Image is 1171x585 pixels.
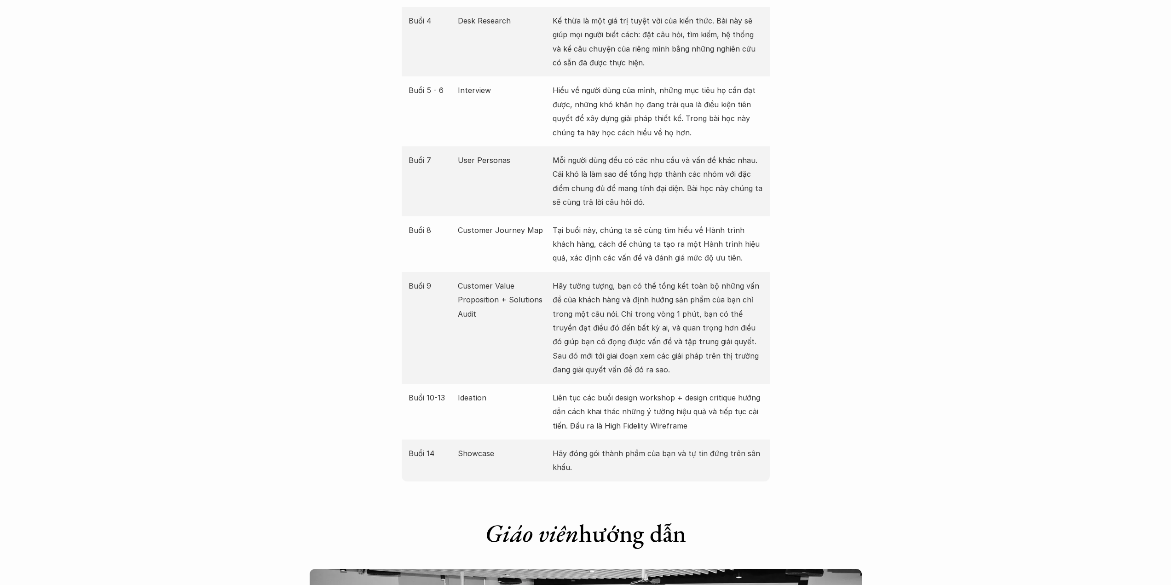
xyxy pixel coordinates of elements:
[409,153,454,167] p: Buổi 7
[553,83,763,139] p: Hiểu về người dùng của mình, những mục tiêu họ cần đạt được, những khó khăn họ đang trải qua là đ...
[402,518,770,548] h1: hướng dẫn
[458,279,548,321] p: Customer Value Proposition + Solutions Audit
[458,153,548,167] p: User Personas
[553,279,763,377] p: Hãy tưởng tượng, bạn có thể tổng kết toàn bộ những vấn đề của khách hàng và định hướng sản phẩm c...
[409,14,454,28] p: Buổi 4
[409,223,454,237] p: Buổi 8
[553,446,763,475] p: Hãy đóng gói thành phầm của bạn và tự tin đứng trên sân khấu.
[458,446,548,460] p: Showcase
[553,14,763,70] p: Kế thừa là một giá trị tuyệt vời của kiến thức. Bài này sẽ giúp mọi người biết cách: đặt câu hỏi,...
[553,391,763,433] p: Liên tục các buổi design workshop + design critique hướng dẫn cách khai thác những ý tưởng hiệu q...
[458,14,548,28] p: Desk Research
[458,391,548,405] p: Ideation
[409,279,454,293] p: Buổi 9
[458,83,548,97] p: Interview
[458,223,548,237] p: Customer Journey Map
[409,391,454,405] p: Buổi 10-13
[409,83,454,97] p: Buổi 5 - 6
[485,517,579,549] em: Giáo viên
[409,446,454,460] p: Buổi 14
[553,153,763,209] p: Mỗi người dùng đều có các nhu cầu và vấn đề khác nhau. Cái khó là làm sao để tổng hợp thành các n...
[553,223,763,265] p: Tại buổi này, chúng ta sẽ cùng tìm hiểu về Hành trình khách hàng, cách để chúng ta tạo ra một Hàn...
